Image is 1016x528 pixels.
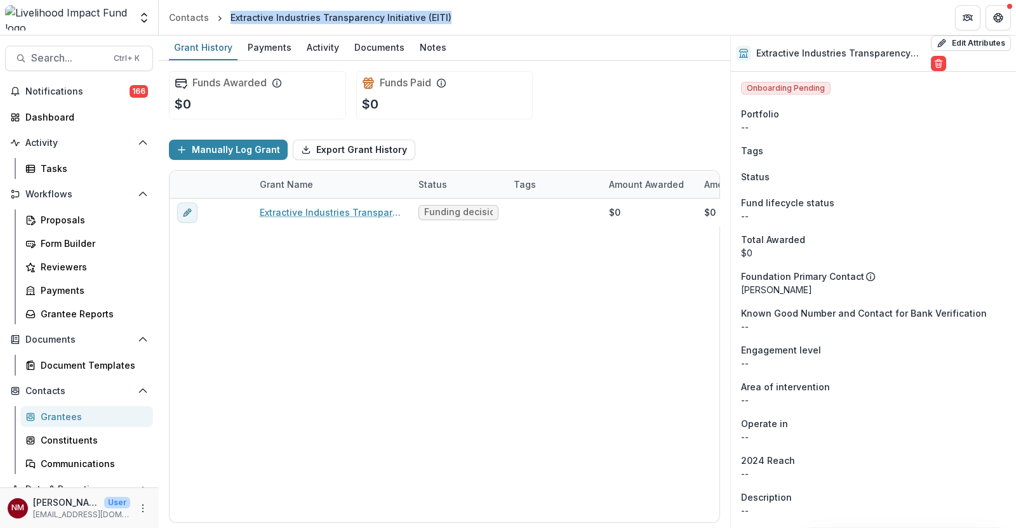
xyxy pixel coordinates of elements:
button: edit [177,202,197,223]
span: Activity [25,138,133,148]
div: Extractive Industries Transparency Initiative (EITI) [231,11,451,24]
span: Contacts [25,386,133,397]
span: Description [741,491,792,504]
div: Communications [41,457,143,470]
div: Payments [243,38,297,56]
span: Search... [31,52,106,64]
span: Area of intervention [741,380,830,393]
a: Document Templates [20,355,153,376]
span: Funding decision [424,207,493,218]
button: Manually Log Grant [169,140,288,160]
button: Open Contacts [5,381,153,401]
a: Payments [20,280,153,301]
a: Constituents [20,430,153,451]
p: -- [741,209,1006,223]
div: Contacts [169,11,209,24]
div: $0 [609,206,620,219]
button: Search... [5,46,153,71]
p: [PERSON_NAME] [741,283,1006,296]
a: Documents [349,36,410,60]
p: Amount Paid [704,178,760,191]
div: Grant Name [252,178,321,191]
div: Reviewers [41,260,143,274]
div: Amount Paid [697,171,792,198]
p: $0 [175,95,191,114]
div: Grant History [169,38,237,56]
span: Portfolio [741,107,779,121]
button: Notifications166 [5,81,153,102]
div: Amount Awarded [601,178,692,191]
span: Workflows [25,189,133,200]
div: Grant Name [252,171,411,198]
p: -- [741,393,1006,407]
h2: Funds Awarded [192,77,267,89]
a: Grant History [169,36,237,60]
span: Total Awarded [741,233,805,246]
p: User [104,497,130,508]
span: Engagement level [741,343,821,357]
a: Payments [243,36,297,60]
div: Status [411,171,506,198]
p: -- [741,467,1006,480]
button: Open Documents [5,329,153,350]
button: Open Activity [5,133,153,153]
div: Proposals [41,213,143,227]
div: Njeri Muthuri [11,504,24,512]
div: Status [411,178,455,191]
button: More [135,501,150,516]
span: Onboarding Pending [741,82,831,95]
p: Foundation Primary Contact [741,270,864,283]
a: Tasks [20,158,153,179]
a: Form Builder [20,233,153,254]
p: $0 [362,95,378,114]
a: Reviewers [20,256,153,277]
div: Grantees [41,410,143,423]
a: Grantee Reports [20,303,153,324]
p: [PERSON_NAME] [33,496,99,509]
div: Documents [349,38,410,56]
div: Payments [41,284,143,297]
div: Tags [506,171,601,198]
a: Proposals [20,209,153,230]
div: Notes [415,38,451,56]
button: Partners [955,5,980,30]
a: Contacts [164,8,214,27]
div: Document Templates [41,359,143,372]
nav: breadcrumb [164,8,457,27]
span: Notifications [25,86,130,97]
p: -- [741,357,1006,370]
a: Communications [20,453,153,474]
div: Grantee Reports [41,307,143,320]
div: Constituents [41,433,143,447]
span: Data & Reporting [25,484,133,495]
div: Ctrl + K [111,51,142,65]
div: Amount Awarded [601,171,697,198]
span: Documents [25,334,133,345]
span: Tags [741,144,763,157]
button: Export Grant History [293,140,415,160]
div: Activity [302,38,344,56]
button: Open entity switcher [135,5,153,30]
button: Delete [931,56,946,71]
span: 166 [130,85,148,98]
p: -- [741,121,1006,134]
div: Form Builder [41,237,143,250]
p: -- [741,430,1006,444]
span: Status [741,170,770,183]
div: Tasks [41,162,143,175]
h2: Funds Paid [380,77,431,89]
button: Get Help [986,5,1011,30]
div: $0 [741,246,1006,260]
img: Livelihood Impact Fund logo [5,5,130,30]
p: -- [741,504,1006,517]
div: $0 [704,206,716,219]
a: Extractive Industries Transparency Initiative (EITI) - 2025 - Prospect [260,206,403,219]
span: 2024 Reach [741,454,795,467]
a: Notes [415,36,451,60]
p: [EMAIL_ADDRESS][DOMAIN_NAME] [33,509,130,520]
p: -- [741,320,1006,333]
button: Edit Attributes [931,36,1011,51]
